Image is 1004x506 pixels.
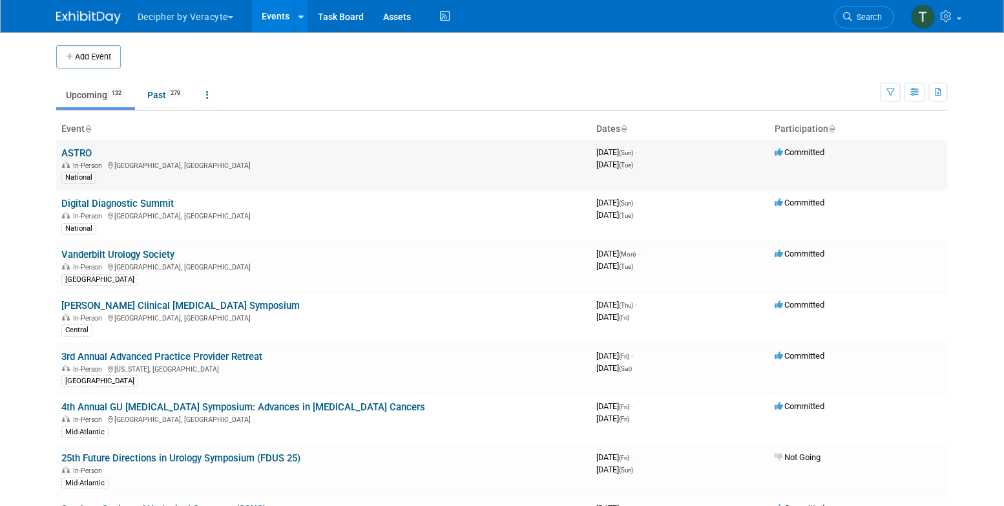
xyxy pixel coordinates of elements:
span: In-Person [73,365,106,374]
span: (Tue) [619,263,633,270]
div: [GEOGRAPHIC_DATA], [GEOGRAPHIC_DATA] [61,210,586,220]
span: 132 [108,89,125,98]
span: [DATE] [596,363,632,373]
div: [GEOGRAPHIC_DATA] [61,375,138,387]
span: [DATE] [596,465,633,474]
div: Mid-Atlantic [61,427,109,438]
span: (Fri) [619,353,629,360]
span: [DATE] [596,414,629,423]
span: In-Person [73,162,106,170]
a: Sort by Participation Type [828,123,835,134]
span: [DATE] [596,351,633,361]
span: [DATE] [596,452,633,462]
a: Past279 [138,83,194,107]
div: [GEOGRAPHIC_DATA], [GEOGRAPHIC_DATA] [61,312,586,322]
th: Participation [769,118,948,140]
span: [DATE] [596,198,637,207]
span: [DATE] [596,160,633,169]
span: (Thu) [619,302,633,309]
span: (Mon) [619,251,636,258]
span: In-Person [73,467,106,475]
a: Upcoming132 [56,83,135,107]
th: Event [56,118,591,140]
div: [GEOGRAPHIC_DATA], [GEOGRAPHIC_DATA] [61,414,586,424]
span: Committed [775,198,824,207]
span: Committed [775,249,824,258]
span: (Sun) [619,200,633,207]
a: Vanderbilt Urology Society [61,249,174,260]
span: (Tue) [619,162,633,169]
img: In-Person Event [62,263,70,269]
span: Committed [775,351,824,361]
span: In-Person [73,416,106,424]
span: Committed [775,401,824,411]
span: In-Person [73,263,106,271]
div: Central [61,324,92,336]
span: [DATE] [596,261,633,271]
img: In-Person Event [62,162,70,168]
img: In-Person Event [62,314,70,321]
div: National [61,223,96,235]
span: 279 [167,89,184,98]
button: Add Event [56,45,121,69]
span: (Sat) [619,365,632,372]
span: Committed [775,147,824,157]
span: Not Going [775,452,821,462]
img: In-Person Event [62,365,70,372]
a: 25th Future Directions in Urology Symposium (FDUS 25) [61,452,300,464]
div: Mid-Atlantic [61,478,109,489]
span: (Fri) [619,416,629,423]
a: [PERSON_NAME] Clinical [MEDICAL_DATA] Symposium [61,300,300,311]
span: Search [852,12,882,22]
div: [US_STATE], [GEOGRAPHIC_DATA] [61,363,586,374]
span: (Fri) [619,314,629,321]
img: In-Person Event [62,416,70,422]
span: [DATE] [596,210,633,220]
span: [DATE] [596,249,640,258]
span: [DATE] [596,147,637,157]
span: [DATE] [596,401,633,411]
img: In-Person Event [62,212,70,218]
span: (Sun) [619,467,633,474]
div: [GEOGRAPHIC_DATA], [GEOGRAPHIC_DATA] [61,261,586,271]
a: 4th Annual GU [MEDICAL_DATA] Symposium: Advances in [MEDICAL_DATA] Cancers [61,401,425,413]
span: (Tue) [619,212,633,219]
div: [GEOGRAPHIC_DATA] [61,274,138,286]
div: [GEOGRAPHIC_DATA], [GEOGRAPHIC_DATA] [61,160,586,170]
div: National [61,172,96,184]
a: 3rd Annual Advanced Practice Provider Retreat [61,351,262,363]
a: Digital Diagnostic Summit [61,198,174,209]
span: - [635,198,637,207]
img: Tony Alvarado [911,5,936,29]
span: - [631,452,633,462]
span: (Sun) [619,149,633,156]
a: Sort by Start Date [620,123,627,134]
span: [DATE] [596,312,629,322]
span: - [635,147,637,157]
span: - [638,249,640,258]
span: - [631,351,633,361]
span: - [631,401,633,411]
a: Search [835,6,894,28]
img: ExhibitDay [56,11,121,24]
span: - [635,300,637,310]
th: Dates [591,118,769,140]
img: In-Person Event [62,467,70,473]
span: [DATE] [596,300,637,310]
span: (Fri) [619,454,629,461]
span: Committed [775,300,824,310]
a: Sort by Event Name [85,123,91,134]
span: (Fri) [619,403,629,410]
span: In-Person [73,314,106,322]
span: In-Person [73,212,106,220]
a: ASTRO [61,147,92,159]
